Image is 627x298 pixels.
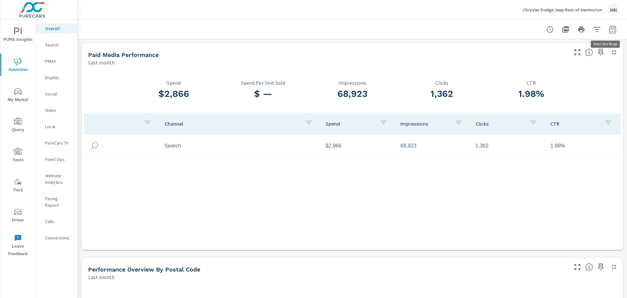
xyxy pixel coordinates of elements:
span: My Market [2,88,34,104]
p: CTR [550,120,599,127]
div: Calls [36,217,77,226]
p: Chrysler Dodge Jeep Ram of Hermiston [523,7,602,13]
button: Print Report [575,23,588,36]
h3: $ — [218,88,308,99]
h3: 1,362 [397,88,487,99]
p: Impressions [308,80,397,86]
button: Minimize Widget [609,47,619,58]
div: Fixed Ops [36,154,77,164]
img: icon-search.svg [89,141,99,151]
div: Website Analytics [36,171,77,187]
p: Last month [88,273,115,281]
div: Display [36,73,77,82]
p: Pacing Report [45,195,72,208]
p: Local [45,123,72,130]
td: $2,866 [320,138,395,154]
p: PMAX [45,58,72,64]
div: MN [607,4,619,16]
p: Social [45,91,72,97]
p: Last month [88,59,115,66]
div: Search [36,40,77,50]
h5: Performance Overview By Postal Code [88,266,200,273]
span: Save this to your personalized report [596,262,606,272]
p: Clicks [397,80,487,86]
p: Overall [45,25,72,32]
div: Local [36,122,77,131]
td: 68,923 [395,138,470,154]
p: Website Analytics [45,172,72,185]
div: nav menu [0,20,36,260]
p: Display [45,74,72,81]
p: Spend [129,80,218,86]
h3: 1.98% [487,88,576,99]
div: PMAX [36,56,77,66]
div: Social [36,89,77,99]
h3: $2,866 [129,88,218,99]
p: Conversions [45,235,72,241]
div: Overall [36,24,77,33]
p: Calls [45,218,72,225]
h5: Paid Media Performance [88,51,159,58]
p: Spend [326,120,375,127]
span: Tier2 [2,178,34,194]
td: 1,362 [470,138,545,154]
h3: 68,923 [308,88,397,99]
p: PureCars TV [45,140,72,146]
span: Understand performance metrics over the selected time range. [585,48,593,56]
button: Minimize Widget [609,262,619,272]
span: Save this to your personalized report [596,47,606,58]
div: PureCars TV [36,138,77,148]
p: Channel [165,120,299,127]
button: "Export Report to PDF" [559,23,572,36]
td: Search [159,138,320,154]
div: Conversions [36,233,77,243]
span: Advertise [2,58,34,74]
span: Tools [2,148,34,164]
button: Make Fullscreen [572,47,583,58]
p: Video [45,107,72,114]
p: Impressions [400,120,449,127]
p: Spend Per Unit Sold [218,80,308,86]
span: PURE Insights [2,27,34,44]
button: Make Fullscreen [572,262,583,272]
span: Leave Feedback [2,234,34,258]
div: Pacing Report [36,194,77,210]
span: Understand performance data by postal code. Individual postal codes can be selected and expanded ... [585,263,593,271]
p: Search [45,42,72,48]
p: Fixed Ops [45,156,72,163]
td: 1.98% [545,138,620,154]
p: CTR [487,80,576,86]
span: Driver [2,208,34,224]
div: Video [36,105,77,115]
p: Clicks [475,120,524,127]
span: Query [2,118,34,134]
